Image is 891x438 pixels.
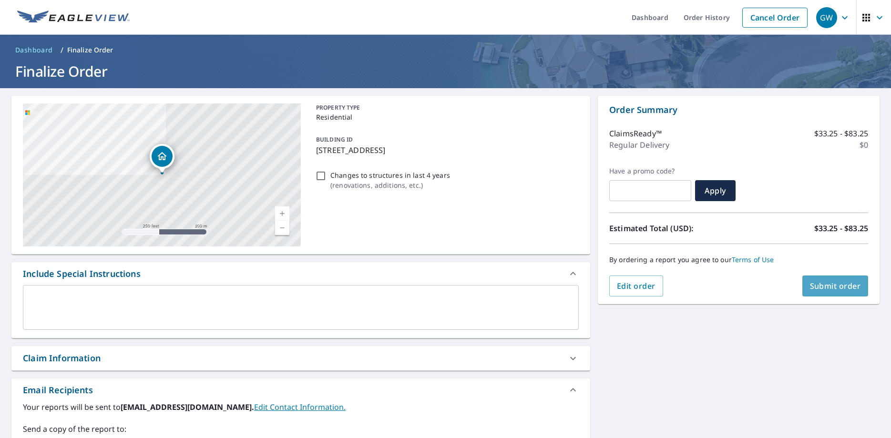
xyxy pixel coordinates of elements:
[742,8,808,28] a: Cancel Order
[150,144,174,173] div: Dropped pin, building 1, Residential property, 8901 Freeport Dr Denton, TX 76207
[23,267,141,280] div: Include Special Instructions
[609,167,691,175] label: Have a promo code?
[254,402,346,412] a: EditContactInfo
[860,139,868,151] p: $0
[11,346,590,370] div: Claim Information
[121,402,254,412] b: [EMAIL_ADDRESS][DOMAIN_NAME].
[814,128,868,139] p: $33.25 - $83.25
[732,255,774,264] a: Terms of Use
[609,139,669,151] p: Regular Delivery
[15,45,53,55] span: Dashboard
[617,281,655,291] span: Edit order
[316,144,575,156] p: [STREET_ADDRESS]
[330,170,450,180] p: Changes to structures in last 4 years
[67,45,113,55] p: Finalize Order
[23,423,579,435] label: Send a copy of the report to:
[11,378,590,401] div: Email Recipients
[17,10,130,25] img: EV Logo
[609,103,868,116] p: Order Summary
[810,281,861,291] span: Submit order
[23,401,579,413] label: Your reports will be sent to
[802,275,869,296] button: Submit order
[609,255,868,264] p: By ordering a report you agree to our
[316,135,353,143] p: BUILDING ID
[23,384,93,397] div: Email Recipients
[703,185,728,196] span: Apply
[23,352,101,365] div: Claim Information
[11,42,880,58] nav: breadcrumb
[695,180,736,201] button: Apply
[11,262,590,285] div: Include Special Instructions
[316,112,575,122] p: Residential
[316,103,575,112] p: PROPERTY TYPE
[11,61,880,81] h1: Finalize Order
[816,7,837,28] div: GW
[61,44,63,56] li: /
[275,206,289,221] a: Current Level 17, Zoom In
[275,221,289,235] a: Current Level 17, Zoom Out
[330,180,450,190] p: ( renovations, additions, etc. )
[814,223,868,234] p: $33.25 - $83.25
[11,42,57,58] a: Dashboard
[609,275,663,296] button: Edit order
[609,128,662,139] p: ClaimsReady™
[609,223,739,234] p: Estimated Total (USD):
